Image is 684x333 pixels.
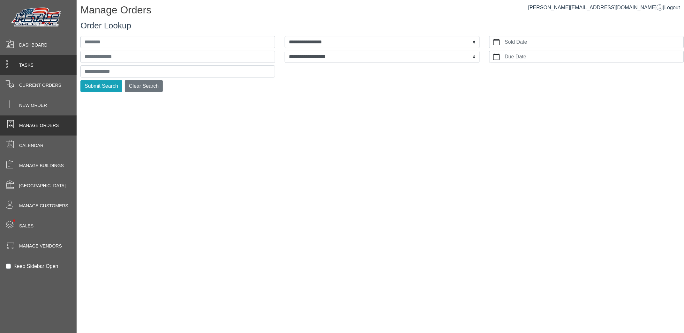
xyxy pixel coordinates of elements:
a: [PERSON_NAME][EMAIL_ADDRESS][DOMAIN_NAME] [528,5,663,10]
label: Due Date [504,51,684,63]
label: Sold Date [504,36,684,48]
div: | [528,4,680,11]
button: calendar [490,36,504,48]
span: Tasks [19,62,34,69]
span: Dashboard [19,42,48,48]
span: Manage Vendors [19,243,62,249]
span: Calendar [19,142,43,149]
span: Manage Orders [19,122,59,129]
h3: Order Lookup [80,21,684,31]
svg: calendar [493,54,500,60]
span: Manage Buildings [19,162,64,169]
img: Metals Direct Inc Logo [10,6,64,29]
svg: calendar [493,39,500,45]
span: • [6,210,22,231]
span: Sales [19,223,34,229]
span: Current Orders [19,82,61,89]
span: New Order [19,102,47,109]
h1: Manage Orders [80,4,684,18]
button: Clear Search [125,80,163,92]
span: Manage Customers [19,203,68,209]
label: Keep Sidebar Open [13,263,58,270]
button: Submit Search [80,80,122,92]
button: calendar [490,51,504,63]
span: Logout [665,5,680,10]
span: [GEOGRAPHIC_DATA] [19,182,66,189]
